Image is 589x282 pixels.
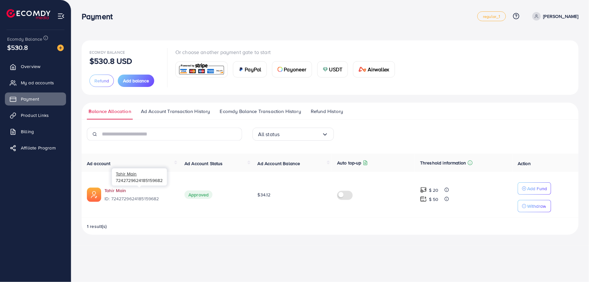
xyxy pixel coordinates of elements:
[118,75,154,87] button: Add balance
[89,75,114,87] button: Refund
[175,62,228,78] a: card
[233,61,267,78] a: cardPayPal
[141,108,210,115] span: Ad Account Transaction History
[429,186,439,194] p: $ 20
[258,129,280,139] span: All status
[89,49,125,55] span: Ecomdy Balance
[239,67,244,72] img: card
[57,12,65,20] img: menu
[5,92,66,106] a: Payment
[185,190,212,199] span: Approved
[21,63,40,70] span: Overview
[258,160,300,167] span: Ad Account Balance
[21,112,49,119] span: Product Links
[5,141,66,154] a: Affiliate Program
[420,187,427,193] img: top-up amount
[220,108,301,115] span: Ecomdy Balance Transaction History
[258,191,271,198] span: $34.12
[112,168,167,186] div: 7242729624185159682
[477,11,506,21] a: regular_1
[104,187,174,194] a: Tahir Main
[284,65,307,73] span: Payoneer
[530,12,579,21] a: [PERSON_NAME]
[337,159,362,167] p: Auto top-up
[429,195,439,203] p: $ 50
[368,65,389,73] span: Airwallex
[7,43,28,52] span: $530.8
[123,78,149,84] span: Add balance
[21,79,54,86] span: My ad accounts
[420,196,427,203] img: top-up amount
[87,223,107,230] span: 1 result(s)
[5,125,66,138] a: Billing
[87,160,111,167] span: Ad account
[104,195,174,202] span: ID: 7242729624185159682
[359,67,366,72] img: card
[483,14,500,19] span: regular_1
[278,67,283,72] img: card
[518,200,551,212] button: Withdraw
[518,182,551,195] button: Add Fund
[527,185,547,192] p: Add Fund
[329,65,343,73] span: USDT
[543,12,579,20] p: [PERSON_NAME]
[87,188,101,202] img: ic-ads-acc.e4c84228.svg
[280,129,322,139] input: Search for option
[89,57,132,65] p: $530.8 USD
[317,61,348,78] a: cardUSDT
[353,61,395,78] a: cardAirwallex
[5,76,66,89] a: My ad accounts
[116,171,137,177] span: Tahir Main
[5,60,66,73] a: Overview
[420,159,466,167] p: Threshold information
[245,65,261,73] span: PayPal
[21,96,39,102] span: Payment
[5,109,66,122] a: Product Links
[7,36,42,42] span: Ecomdy Balance
[527,202,546,210] p: Withdraw
[21,145,56,151] span: Affiliate Program
[21,128,34,135] span: Billing
[311,108,343,115] span: Refund History
[518,160,531,167] span: Action
[323,67,328,72] img: card
[82,12,118,21] h3: Payment
[7,9,50,19] img: logo
[178,63,226,77] img: card
[175,48,400,56] p: Or choose another payment gate to start
[272,61,312,78] a: cardPayoneer
[94,78,109,84] span: Refund
[253,128,334,141] div: Search for option
[89,108,131,115] span: Balance Allocation
[185,160,223,167] span: Ad Account Status
[561,253,584,277] iframe: Chat
[57,45,64,51] img: image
